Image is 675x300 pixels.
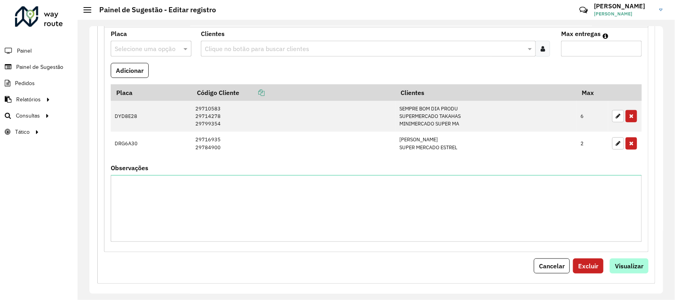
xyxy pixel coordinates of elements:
button: Excluir [573,258,603,273]
th: Placa [111,84,191,101]
span: Painel de Sugestão [16,63,63,71]
h2: Painel de Sugestão - Editar registro [91,6,216,14]
button: Cancelar [534,258,570,273]
td: [PERSON_NAME] SUPER MERCADO ESTREL [395,132,577,155]
td: 29710583 29714278 29799354 [191,101,395,132]
th: Código Cliente [191,84,395,101]
h3: [PERSON_NAME] [594,2,653,10]
span: Consultas [16,112,40,120]
span: Painel [17,47,32,55]
a: Copiar [239,89,265,97]
span: Tático [15,128,30,136]
td: DYD8E28 [111,101,191,132]
span: Pedidos [15,79,35,87]
label: Observações [111,163,148,173]
em: Máximo de clientes que serão colocados na mesma rota com os clientes informados [603,33,608,39]
td: 2 [577,132,608,155]
td: DRG6A30 [111,132,191,155]
label: Clientes [201,29,225,38]
td: SEMPRE BOM DIA PRODU SUPERMERCADO TAKAHAS MINIMERCADO SUPER MA [395,101,577,132]
label: Placa [111,29,127,38]
span: Excluir [578,262,598,270]
td: 6 [577,101,608,132]
button: Adicionar [111,63,149,78]
span: [PERSON_NAME] [594,10,653,17]
th: Max [577,84,608,101]
div: Mapas Sugeridos: Placa-Cliente [104,27,649,252]
a: Contato Rápido [575,2,592,19]
span: Cancelar [539,262,565,270]
button: Visualizar [610,258,649,273]
span: Relatórios [16,95,41,104]
td: 29716935 29784900 [191,132,395,155]
label: Max entregas [561,29,601,38]
span: Visualizar [615,262,643,270]
th: Clientes [395,84,577,101]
